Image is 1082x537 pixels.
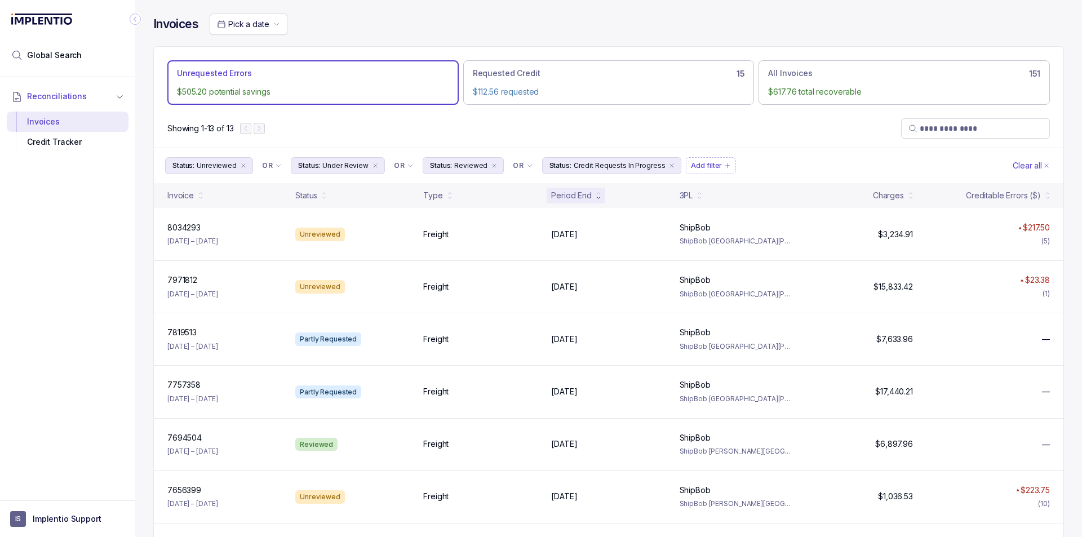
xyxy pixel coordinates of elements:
[1042,439,1050,450] span: —
[165,157,1010,174] ul: Filter Group
[27,91,87,102] span: Reconciliations
[1016,489,1019,491] img: red pointer upwards
[177,86,449,97] p: $505.20 potential savings
[153,16,198,32] h4: Invoices
[10,511,125,527] button: User initialsImplentio Support
[167,485,201,496] p: 7656399
[1029,69,1040,78] h6: 151
[551,386,577,397] p: [DATE]
[7,84,128,109] button: Reconciliations
[228,19,269,29] span: Pick a date
[873,281,913,292] p: $15,833.42
[768,86,1040,97] p: $617.76 total recoverable
[167,123,233,134] p: Showing 1-13 of 13
[1010,157,1052,174] button: Clear Filters
[167,222,201,233] p: 8034293
[423,438,449,450] p: Freight
[167,432,202,443] p: 7694504
[551,281,577,292] p: [DATE]
[542,157,682,174] button: Filter Chip Credit Requests In Progress
[680,341,794,352] p: ShipBob [GEOGRAPHIC_DATA][PERSON_NAME]
[167,498,218,509] p: [DATE] – [DATE]
[295,385,361,399] div: Partly Requested
[768,68,812,79] p: All Invoices
[1042,334,1050,345] span: —
[680,222,711,233] p: ShipBob
[551,190,592,201] div: Period End
[167,379,201,390] p: 7757358
[167,327,197,338] p: 7819513
[197,160,237,171] p: Unreviewed
[473,68,540,79] p: Requested Credit
[167,123,233,134] div: Remaining page entries
[322,160,369,171] p: Under Review
[513,161,533,170] li: Filter Chip Connector undefined
[128,12,142,26] div: Collapse Icon
[295,332,361,346] div: Partly Requested
[172,160,194,171] p: Status:
[680,498,794,509] p: ShipBob [PERSON_NAME][GEOGRAPHIC_DATA], ShipBob [GEOGRAPHIC_DATA][PERSON_NAME]
[167,393,218,405] p: [DATE] – [DATE]
[371,161,380,170] div: remove content
[473,86,745,97] p: $112.56 requested
[423,229,449,240] p: Freight
[490,161,499,170] div: remove content
[295,490,345,504] div: Unreviewed
[551,438,577,450] p: [DATE]
[680,274,711,286] p: ShipBob
[423,190,442,201] div: Type
[551,491,577,502] p: [DATE]
[1041,236,1050,247] div: (5)
[167,341,218,352] p: [DATE] – [DATE]
[7,109,128,155] div: Reconciliations
[966,190,1041,201] div: Creditable Errors ($)
[680,327,711,338] p: ShipBob
[878,491,913,502] p: $1,036.53
[454,160,487,171] p: Reviewed
[167,446,218,457] p: [DATE] – [DATE]
[258,158,286,174] button: Filter Chip Connector undefined
[1021,485,1050,496] p: $223.75
[423,157,504,174] button: Filter Chip Reviewed
[295,190,317,201] div: Status
[680,190,693,201] div: 3PL
[262,161,273,170] p: OR
[27,50,82,61] span: Global Search
[217,19,269,30] search: Date Range Picker
[876,334,913,345] p: $7,633.96
[680,393,794,405] p: ShipBob [GEOGRAPHIC_DATA][PERSON_NAME]
[680,289,794,300] p: ShipBob [GEOGRAPHIC_DATA][PERSON_NAME]
[295,438,338,451] div: Reviewed
[1043,288,1050,299] div: (1)
[691,160,722,171] p: Add filter
[1023,222,1050,233] p: $217.50
[239,161,248,170] div: remove content
[210,14,287,35] button: Date Range Picker
[394,161,414,170] li: Filter Chip Connector undefined
[167,60,1050,105] ul: Action Tab Group
[1038,498,1050,509] div: (10)
[430,160,452,171] p: Status:
[423,491,449,502] p: Freight
[873,190,904,201] div: Charges
[878,229,913,240] p: $3,234.91
[667,161,676,170] div: remove content
[549,160,571,171] p: Status:
[574,160,666,171] p: Credit Requests In Progress
[295,280,345,294] div: Unreviewed
[423,281,449,292] p: Freight
[551,334,577,345] p: [DATE]
[165,157,253,174] button: Filter Chip Unreviewed
[1020,279,1023,282] img: red pointer upwards
[291,157,385,174] button: Filter Chip Under Review
[513,161,524,170] p: OR
[875,438,913,450] p: $6,897.96
[686,157,736,174] li: Filter Chip Add filter
[1013,160,1042,171] p: Clear all
[16,112,119,132] div: Invoices
[167,289,218,300] p: [DATE] – [DATE]
[167,236,218,247] p: [DATE] – [DATE]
